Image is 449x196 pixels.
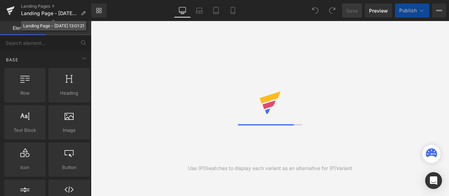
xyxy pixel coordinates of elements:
[23,22,84,29] div: Landing Page - [DATE] 13:01:21
[399,8,417,13] span: Publish
[346,7,358,14] span: Save
[174,4,191,18] a: Desktop
[365,4,392,18] a: Preview
[425,172,442,189] div: Open Intercom Messenger
[6,127,43,134] span: Text Block
[325,4,339,18] button: Redo
[369,7,388,14] span: Preview
[6,164,43,171] span: Icon
[51,127,88,134] span: Image
[208,4,224,18] a: Tablet
[5,56,19,63] span: Base
[224,4,241,18] a: Mobile
[188,164,352,172] div: Use (P)Swatches to display each variant as an alternative for (P)Variant
[21,4,91,9] a: Landing Pages
[51,164,88,171] span: Button
[6,89,43,97] span: Row
[395,4,429,18] button: Publish
[191,4,208,18] a: Laptop
[91,4,107,18] a: New Library
[21,11,78,16] span: Landing Page - [DATE] 13:01:21
[51,89,88,97] span: Heading
[432,4,446,18] button: More
[308,4,322,18] button: Undo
